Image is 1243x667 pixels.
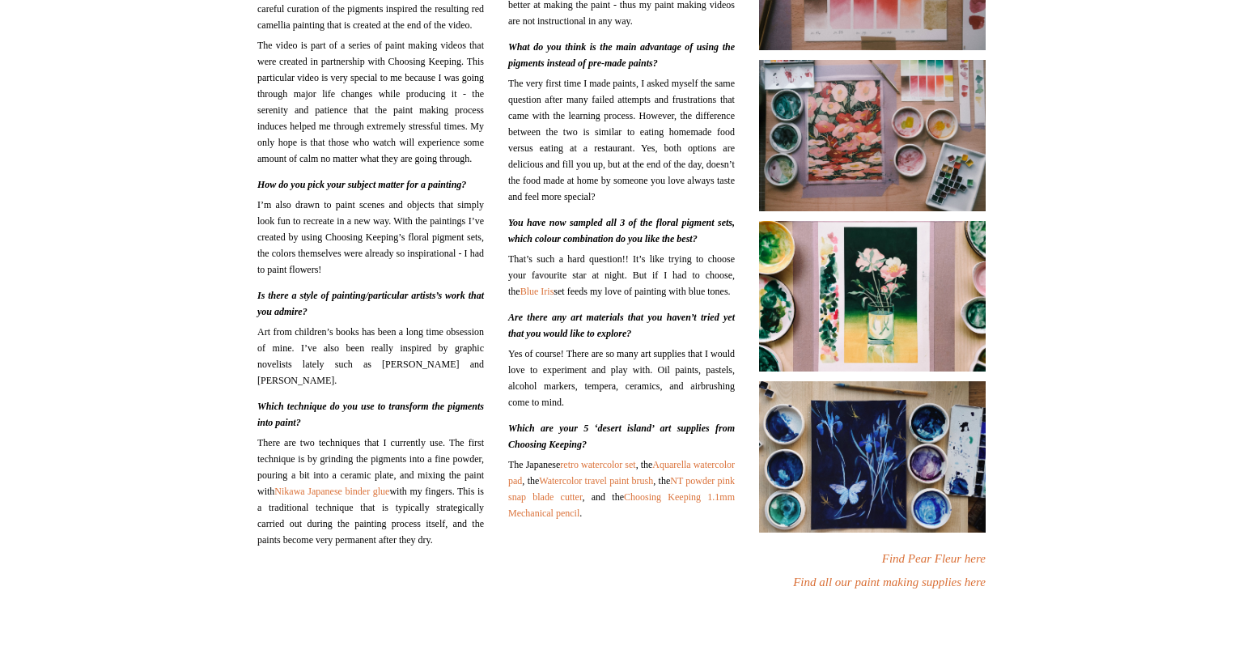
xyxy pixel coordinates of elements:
[508,346,735,410] span: Yes of course! There are so many art supplies that I would love to experiment and play with. Oil ...
[759,60,986,211] img: pf-75cbc28f--DSCF1165Original.jpg
[759,221,986,372] img: pf-73002a0d--pink-peony.jpg
[508,251,735,300] span: That’s such a hard question!! It’s like trying to choose your favourite star at night. But if I h...
[882,552,986,565] a: Find Pear Fleur here
[257,197,484,278] span: I’m also drawn to paint scenes and objects that simply look fun to recreate in a new way. With th...
[539,475,653,486] a: Watercolor travel paint brush
[759,381,986,533] img: pf-681970cd--blue-iris.jpg
[257,290,484,317] span: Is there a style of painting/particular artists’s work that you admire?
[257,401,484,428] span: Which technique do you use to transform the pigments into paint?
[793,576,986,588] a: Find all our paint making supplies here
[257,179,466,190] span: How do you pick your subject matter for a painting?
[257,324,484,389] span: Art from children’s books has been a long time obsession of mine. I’ve also been really inspired ...
[508,475,735,503] a: NT powder pink snap blade cutter
[257,435,484,548] span: There are two techniques that I currently use. The first technique is by grinding the pigments in...
[508,75,735,205] span: The very first time I made paints, I asked myself the same question after many failed attempts an...
[508,459,735,486] a: Aquarella watercolor pad
[274,486,389,497] a: Nikawa Japanese binder glue
[508,312,735,339] span: Are there any art materials that you haven’t tried yet that you would like to explore?
[508,491,735,519] a: Choosing Keeping 1.1mm Mechanical pencil
[508,457,735,521] span: The Japanese , the , the , the , and the .
[560,459,635,470] a: retro watercolor set
[520,286,554,297] a: Blue Iris
[508,41,735,69] span: What do you think is the main advantage of using the pigments instead of pre-made paints?
[257,37,484,167] span: The video is part of a series of paint making videos that were created in partnership with Choosi...
[508,423,735,450] span: Which are your 5 ‘desert island’ art supplies from Choosing Keeping?
[508,217,735,244] span: You have now sampled all 3 of the floral pigment sets, which colour combination do you like the b...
